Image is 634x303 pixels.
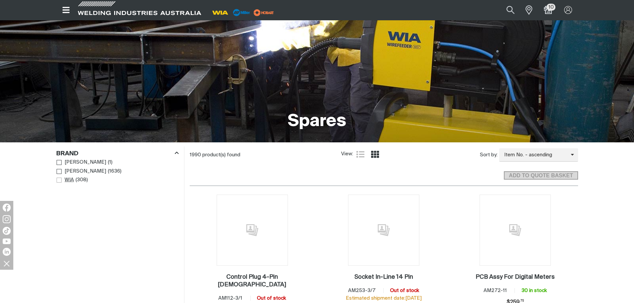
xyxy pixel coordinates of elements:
span: ADD TO QUOTE BASKET [505,171,577,180]
span: AM253-3/7 [348,288,375,293]
section: Product list controls [190,146,578,163]
span: product(s) found [202,152,240,157]
span: Out of stock [390,288,419,293]
img: No image for this product [480,195,551,266]
a: [PERSON_NAME] [57,158,106,167]
input: Product name or item number... [491,3,522,18]
span: ( 1636 ) [108,168,121,175]
span: Estimated shipment date: [DATE] [346,296,422,301]
img: miller [252,8,276,18]
img: No image for this product [348,195,419,266]
span: [PERSON_NAME] [65,159,106,166]
img: LinkedIn [3,248,11,256]
button: Search products [499,3,522,18]
h3: Brand [56,150,79,158]
span: View: [341,150,353,158]
div: Brand [56,149,179,158]
h2: Socket In-Line 14 Pin [354,274,413,280]
img: Instagram [3,215,11,223]
section: Add to cart control [190,164,578,182]
h2: Control Plug 4-Pin [DEMOGRAPHIC_DATA] [218,274,286,288]
img: TikTok [3,227,11,235]
span: ( 308 ) [76,176,88,184]
img: YouTube [3,238,11,244]
span: Out of stock [257,296,286,301]
img: No image for this product [217,195,288,266]
a: miller [252,10,276,15]
h2: PCB Assy For Digital Meters [476,274,555,280]
button: Add selected products to the shopping cart [504,171,578,180]
aside: Filters [56,146,179,185]
span: AM112-3/1 [218,296,242,301]
span: [PERSON_NAME] [65,168,106,175]
a: List view [356,150,364,158]
div: 1990 [190,152,341,158]
a: WIA [57,176,74,185]
span: AM272-11 [484,288,507,293]
span: Item No. - ascending [499,151,571,159]
a: PCB Assy For Digital Meters [476,273,555,281]
span: WIA [65,176,74,184]
img: hide socials [1,258,12,269]
a: Socket In-Line 14 Pin [354,273,413,281]
img: Facebook [3,204,11,212]
span: 30 in stock [522,288,547,293]
span: ( 1 ) [108,159,112,166]
h1: Spares [288,111,346,132]
a: [PERSON_NAME] [57,167,106,176]
ul: Brand [57,158,178,185]
a: Control Plug 4-Pin [DEMOGRAPHIC_DATA] [193,273,312,289]
span: Sort by: [480,151,498,159]
sup: 75 [521,300,524,302]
